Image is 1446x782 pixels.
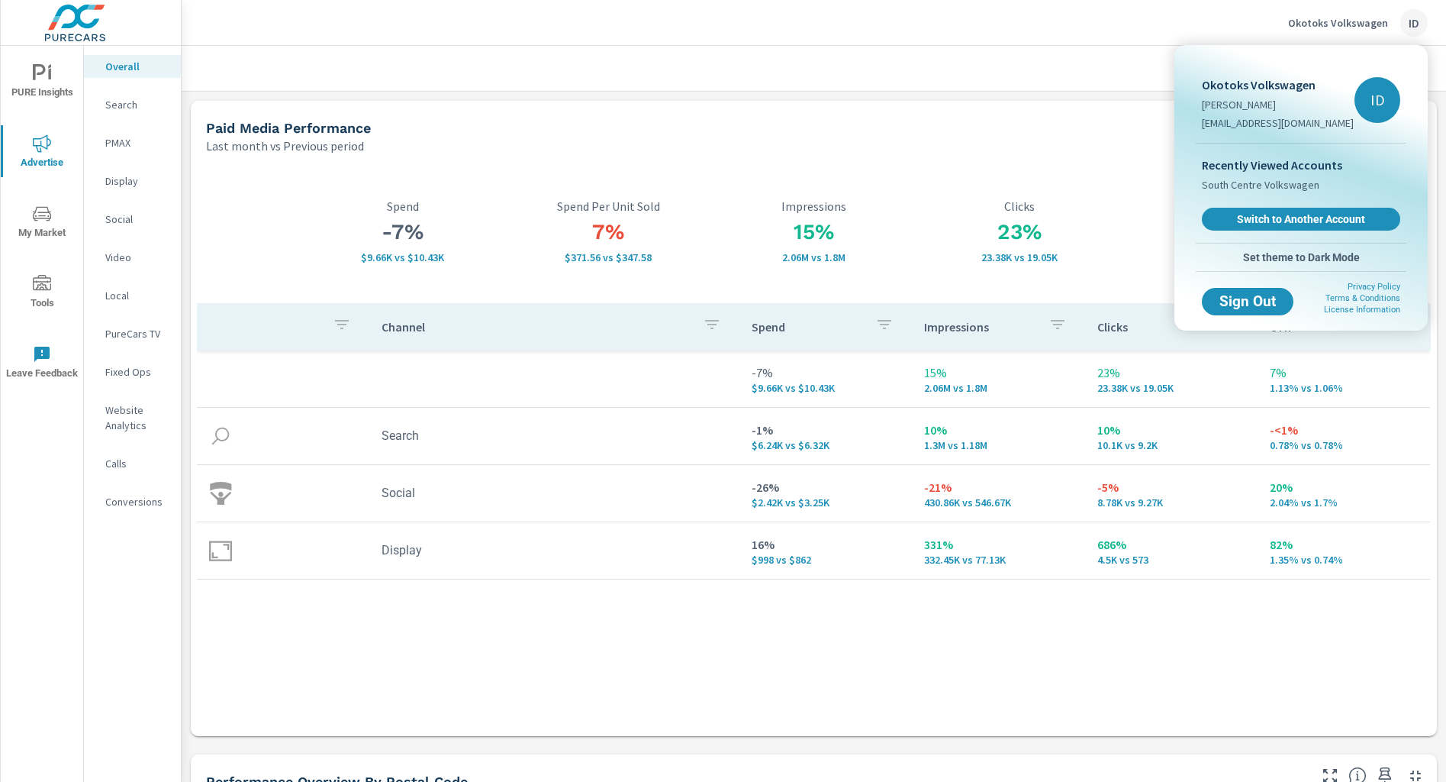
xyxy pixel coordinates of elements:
[1210,212,1392,226] span: Switch to Another Account
[1214,295,1281,309] span: Sign Out
[1202,288,1293,315] button: Sign Out
[1196,244,1406,271] button: Set theme to Dark Mode
[1202,97,1354,112] p: [PERSON_NAME]
[1202,76,1354,94] p: Okotoks Volkswagen
[1348,282,1400,292] a: Privacy Policy
[1202,115,1354,131] p: [EMAIL_ADDRESS][DOMAIN_NAME]
[1202,156,1400,174] p: Recently Viewed Accounts
[1202,250,1400,264] span: Set theme to Dark Mode
[1202,208,1400,231] a: Switch to Another Account
[1325,293,1400,303] a: Terms & Conditions
[1324,305,1400,315] a: License Information
[1202,177,1319,192] span: South Centre Volkswagen
[1354,77,1400,123] div: ID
